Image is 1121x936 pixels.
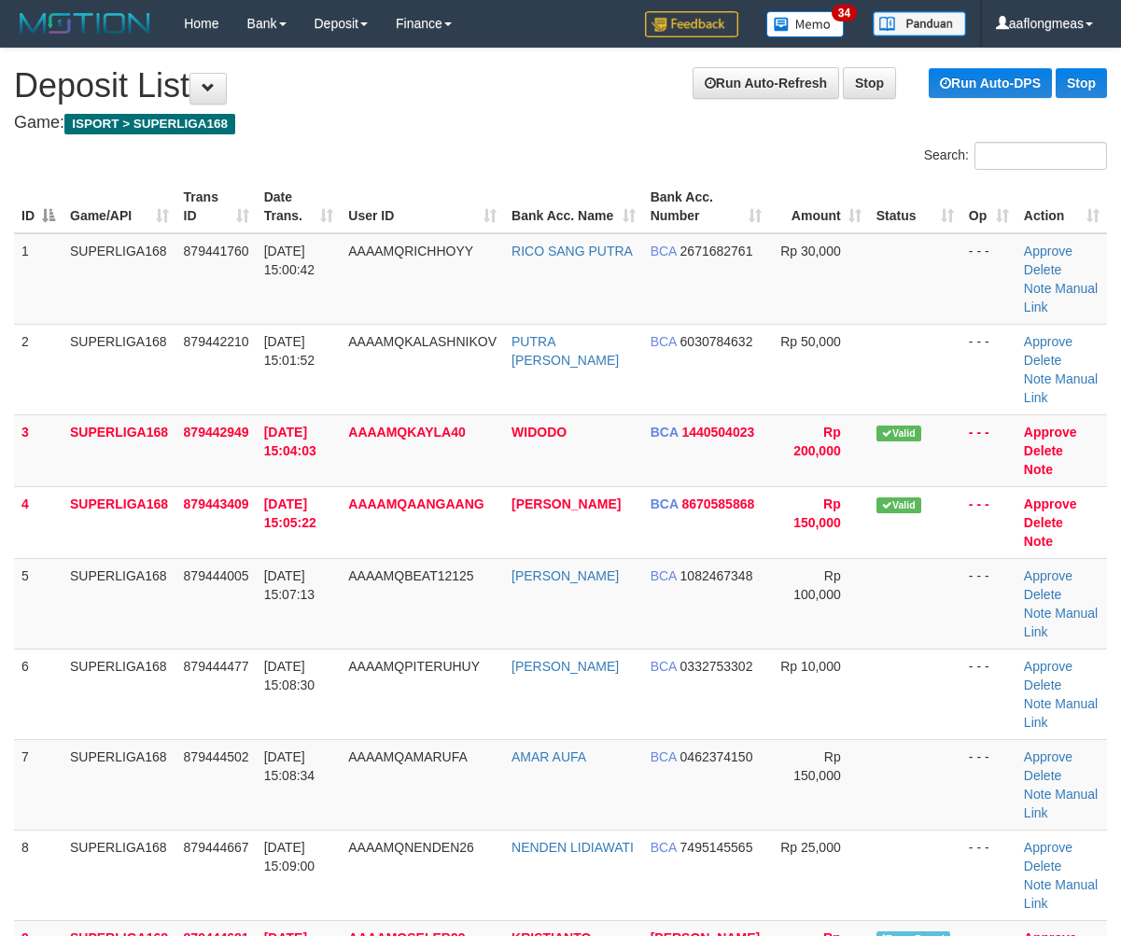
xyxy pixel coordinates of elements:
span: 879444502 [184,749,249,764]
td: SUPERLIGA168 [63,486,176,558]
a: Note [1024,281,1052,296]
td: 4 [14,486,63,558]
span: Rp 100,000 [793,568,841,602]
td: SUPERLIGA168 [63,649,176,739]
th: Game/API: activate to sort column ascending [63,180,176,233]
span: 879444667 [184,840,249,855]
span: Valid transaction [876,426,921,441]
span: Copy 7495145565 to clipboard [680,840,753,855]
span: BCA [651,244,677,258]
span: BCA [651,334,677,349]
a: [PERSON_NAME] [511,659,619,674]
td: - - - [961,649,1016,739]
img: Feedback.jpg [645,11,738,37]
a: Approve [1024,334,1072,349]
h1: Deposit List [14,67,1107,105]
span: Copy 0332753302 to clipboard [680,659,753,674]
span: BCA [651,568,677,583]
a: Approve [1024,659,1072,674]
span: AAAAMQAANGAANG [348,496,483,511]
span: Rp 30,000 [780,244,841,258]
th: Status: activate to sort column ascending [869,180,961,233]
span: Rp 150,000 [793,496,841,530]
span: Copy 2671682761 to clipboard [680,244,753,258]
span: 879441760 [184,244,249,258]
span: [DATE] 15:00:42 [264,244,315,277]
a: Manual Link [1024,371,1098,405]
span: Rp 200,000 [793,425,841,458]
span: BCA [651,749,677,764]
td: 2 [14,324,63,414]
a: Note [1024,877,1052,892]
td: 1 [14,233,63,325]
a: AMAR AUFA [511,749,586,764]
a: Note [1024,787,1052,802]
span: 34 [832,5,857,21]
th: Amount: activate to sort column ascending [769,180,869,233]
a: Approve [1024,496,1077,511]
td: 8 [14,830,63,920]
a: [PERSON_NAME] [511,496,621,511]
th: Trans ID: activate to sort column ascending [176,180,257,233]
a: Manual Link [1024,606,1098,639]
td: SUPERLIGA168 [63,414,176,486]
td: 3 [14,414,63,486]
th: Op: activate to sort column ascending [961,180,1016,233]
th: ID: activate to sort column descending [14,180,63,233]
a: Manual Link [1024,877,1098,911]
span: [DATE] 15:04:03 [264,425,316,458]
a: RICO SANG PUTRA [511,244,633,258]
a: Stop [1056,68,1107,98]
a: PUTRA [PERSON_NAME] [511,334,619,368]
th: Date Trans.: activate to sort column ascending [257,180,342,233]
span: Copy 0462374150 to clipboard [680,749,753,764]
a: Note [1024,462,1053,477]
span: [DATE] 15:05:22 [264,496,316,530]
span: Copy 1440504023 to clipboard [681,425,754,440]
span: 879444477 [184,659,249,674]
a: Approve [1024,840,1072,855]
span: 879443409 [184,496,249,511]
span: Rp 150,000 [793,749,841,783]
th: Action: activate to sort column ascending [1016,180,1107,233]
a: Note [1024,534,1053,549]
td: SUPERLIGA168 [63,739,176,830]
span: AAAAMQKALASHNIKOV [348,334,497,349]
span: Rp 25,000 [780,840,841,855]
td: SUPERLIGA168 [63,324,176,414]
a: Run Auto-Refresh [693,67,839,99]
a: Delete [1024,859,1061,873]
td: - - - [961,739,1016,830]
span: ISPORT > SUPERLIGA168 [64,114,235,134]
span: BCA [651,425,679,440]
a: Delete [1024,587,1061,602]
span: AAAAMQRICHHOYY [348,244,473,258]
td: SUPERLIGA168 [63,830,176,920]
a: Delete [1024,443,1063,458]
span: Rp 50,000 [780,334,841,349]
span: Copy 8670585868 to clipboard [681,496,754,511]
span: Valid transaction [876,497,921,513]
span: [DATE] 15:09:00 [264,840,315,873]
a: Approve [1024,568,1072,583]
span: AAAAMQKAYLA40 [348,425,466,440]
span: 879444005 [184,568,249,583]
span: 879442949 [184,425,249,440]
td: 5 [14,558,63,649]
a: Manual Link [1024,787,1098,820]
a: NENDEN LIDIAWATI [511,840,634,855]
a: Manual Link [1024,281,1098,314]
td: - - - [961,830,1016,920]
img: panduan.png [873,11,966,36]
a: Delete [1024,515,1063,530]
a: Approve [1024,244,1072,258]
td: 7 [14,739,63,830]
span: [DATE] 15:08:30 [264,659,315,692]
span: AAAAMQPITERUHUY [348,659,480,674]
span: Copy 6030784632 to clipboard [680,334,753,349]
th: Bank Acc. Number: activate to sort column ascending [643,180,769,233]
span: AAAAMQBEAT12125 [348,568,473,583]
a: Delete [1024,262,1061,277]
span: [DATE] 15:08:34 [264,749,315,783]
td: - - - [961,233,1016,325]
